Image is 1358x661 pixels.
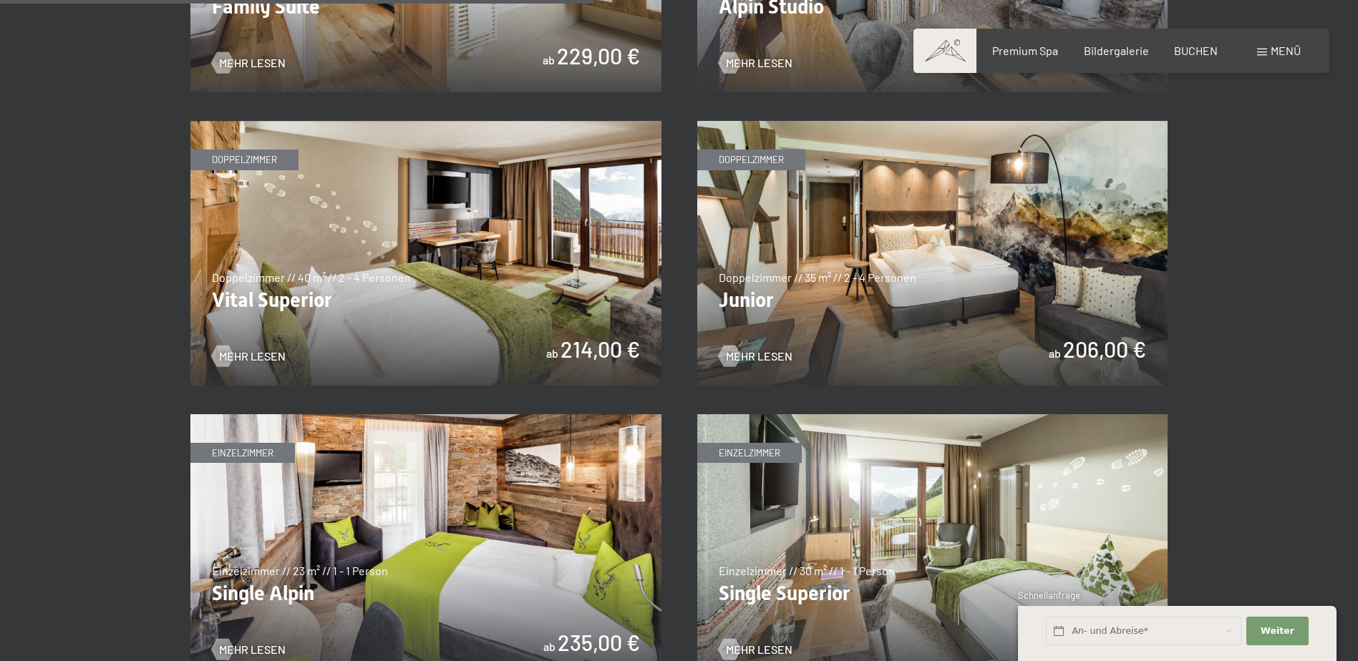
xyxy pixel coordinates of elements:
[1246,617,1308,646] button: Weiter
[726,55,792,71] span: Mehr Lesen
[190,121,661,386] img: Vital Superior
[697,415,1168,423] a: Single Superior
[219,348,286,364] span: Mehr Lesen
[719,642,792,657] a: Mehr Lesen
[726,642,792,657] span: Mehr Lesen
[212,642,286,657] a: Mehr Lesen
[992,44,1058,57] a: Premium Spa
[719,55,792,71] a: Mehr Lesen
[212,55,286,71] a: Mehr Lesen
[219,642,286,657] span: Mehr Lesen
[697,121,1168,386] img: Junior
[697,122,1168,130] a: Junior
[1174,44,1218,57] a: BUCHEN
[190,415,661,423] a: Single Alpin
[719,348,792,364] a: Mehr Lesen
[190,122,661,130] a: Vital Superior
[1084,44,1149,57] a: Bildergalerie
[219,55,286,71] span: Mehr Lesen
[1261,625,1294,637] span: Weiter
[212,348,286,364] a: Mehr Lesen
[726,348,792,364] span: Mehr Lesen
[1018,589,1080,601] span: Schnellanfrage
[1271,44,1301,57] span: Menü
